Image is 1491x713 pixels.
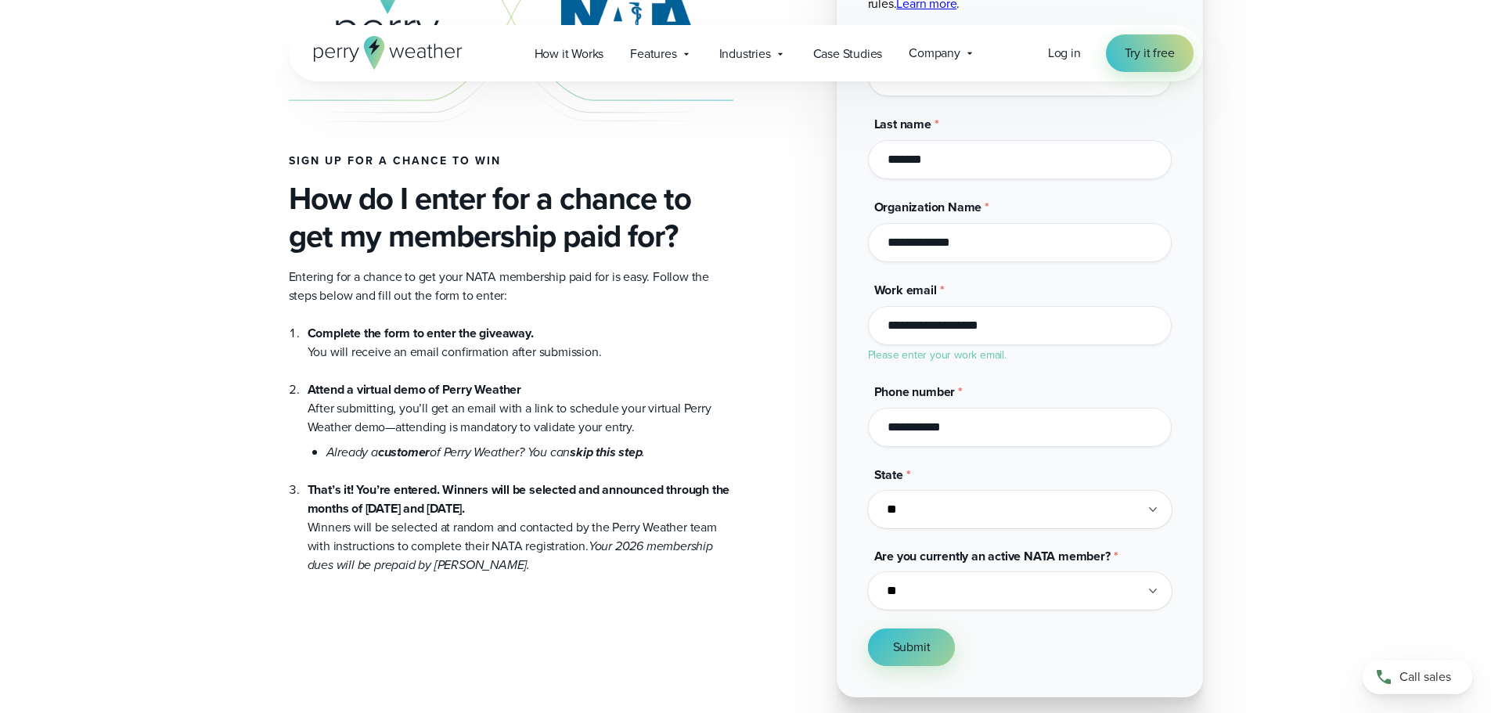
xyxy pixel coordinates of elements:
span: State [874,466,903,484]
label: Please enter your work email. [868,347,1007,363]
span: Are you currently an active NATA member? [874,547,1111,565]
span: Submit [893,638,931,657]
p: Entering for a chance to get your NATA membership paid for is easy. Follow the steps below and fi... [289,268,733,305]
span: Call sales [1399,668,1451,686]
a: Try it free [1106,34,1194,72]
strong: That’s it! You’re entered. Winners will be selected and announced through the months of [DATE] an... [308,481,730,517]
strong: Complete the form to enter the giveaway. [308,324,534,342]
span: Try it free [1125,44,1175,63]
strong: Attend a virtual demo of Perry Weather [308,380,521,398]
em: Already a of Perry Weather? You can . [326,443,646,461]
span: Log in [1048,44,1081,62]
li: Winners will be selected at random and contacted by the Perry Weather team with instructions to c... [308,462,733,574]
a: Log in [1048,44,1081,63]
span: Case Studies [813,45,883,63]
li: After submitting, you’ll get an email with a link to schedule your virtual Perry Weather demo—att... [308,362,733,462]
strong: skip this step [570,443,642,461]
h4: Sign up for a chance to win [289,155,733,167]
span: Work email [874,281,937,299]
span: How it Works [535,45,604,63]
span: Phone number [874,383,956,401]
span: Organization Name [874,198,982,216]
a: How it Works [521,38,618,70]
span: Company [909,44,960,63]
a: Call sales [1363,660,1472,694]
span: Features [630,45,676,63]
li: You will receive an email confirmation after submission. [308,324,733,362]
span: Industries [719,45,771,63]
button: Submit [868,628,956,666]
strong: customer [378,443,430,461]
a: Case Studies [800,38,896,70]
h3: How do I enter for a chance to get my membership paid for? [289,180,733,255]
span: Last name [874,115,931,133]
em: Your 2026 membership dues will be prepaid by [PERSON_NAME]. [308,537,713,574]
